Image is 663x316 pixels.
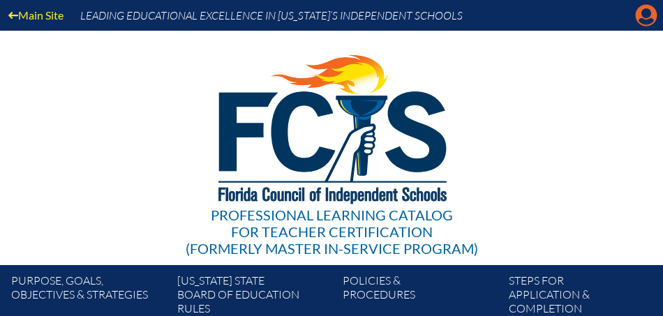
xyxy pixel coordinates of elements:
[231,223,433,240] span: for Teacher Certification
[635,4,657,27] svg: Manage account
[180,28,484,259] a: Professional Learning Catalog for Teacher Certification(formerly Master In-service Program)
[3,6,69,24] a: Main Site
[186,206,478,257] div: Professional Learning Catalog (formerly Master In-service Program)
[188,31,476,221] img: FCISlogo221.eps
